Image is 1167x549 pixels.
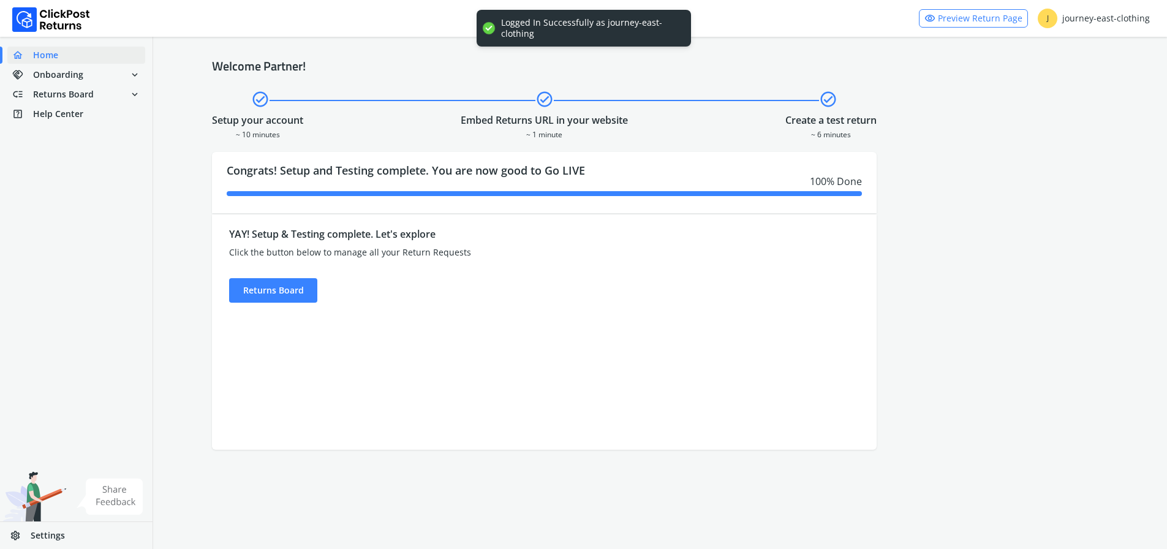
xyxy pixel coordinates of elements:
[229,227,693,241] div: YAY! Setup & Testing complete. Let's explore
[12,86,33,103] span: low_priority
[7,105,145,123] a: help_centerHelp Center
[12,47,33,64] span: home
[31,529,65,542] span: Settings
[12,66,33,83] span: handshake
[1038,9,1057,28] span: J
[251,88,270,110] span: check_circle
[212,59,1108,74] h4: Welcome Partner!
[129,86,140,103] span: expand_more
[229,278,317,303] div: Returns Board
[919,9,1028,28] a: visibilityPreview Return Page
[229,246,693,259] div: Click the button below to manage all your Return Requests
[1038,9,1150,28] div: journey-east-clothing
[33,49,58,61] span: Home
[33,88,94,100] span: Returns Board
[7,47,145,64] a: homeHome
[924,10,935,27] span: visibility
[785,113,877,127] div: Create a test return
[129,66,140,83] span: expand_more
[227,174,862,189] div: 100 % Done
[10,527,31,544] span: settings
[461,113,628,127] div: Embed Returns URL in your website
[212,152,877,213] div: Congrats! Setup and Testing complete. You are now good to Go LIVE
[461,127,628,140] div: ~ 1 minute
[12,7,90,32] img: Logo
[33,69,83,81] span: Onboarding
[212,127,303,140] div: ~ 10 minutes
[535,88,554,110] span: check_circle
[819,88,837,110] span: check_circle
[212,113,303,127] div: Setup your account
[12,105,33,123] span: help_center
[501,17,679,39] div: Logged In Successfully as journey-east-clothing
[785,127,877,140] div: ~ 6 minutes
[77,479,143,515] img: share feedback
[33,108,83,120] span: Help Center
